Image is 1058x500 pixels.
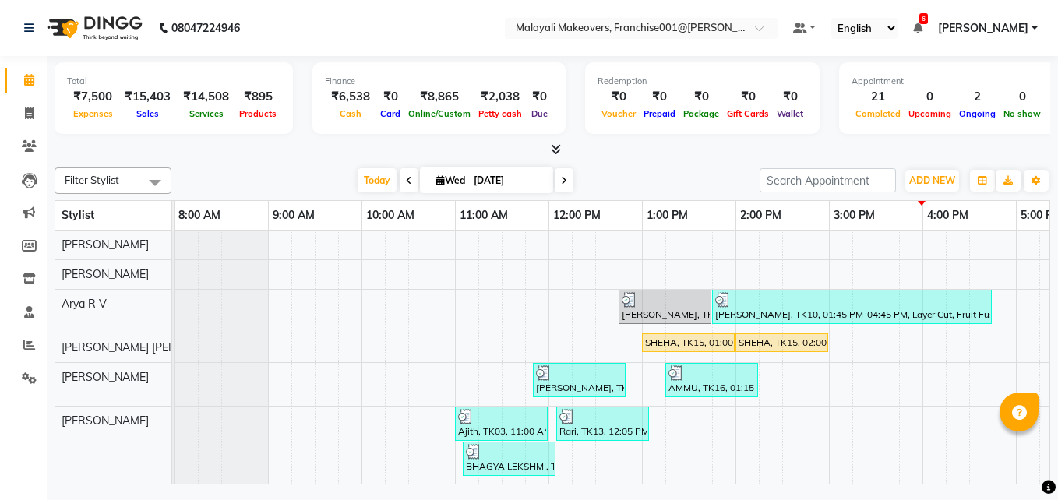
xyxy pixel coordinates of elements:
div: ₹0 [640,88,679,106]
span: Sales [132,108,163,119]
div: Ajith, TK03, 11:00 AM-12:00 PM, Child Cut [457,409,546,438]
div: AMMU, TK16, 01:15 PM-02:15 PM, Eyebrows Threading [667,365,756,395]
span: Stylist [62,208,94,222]
div: [PERSON_NAME], TK10, 01:45 PM-04:45 PM, Layer Cut, Fruit Fusion Facial,Eyebrows Threading [714,292,990,322]
div: 0 [1000,88,1045,106]
div: Appointment [852,75,1045,88]
span: Package [679,108,723,119]
div: ₹0 [526,88,553,106]
div: Redemption [598,75,807,88]
span: Expenses [69,108,117,119]
span: Voucher [598,108,640,119]
span: [PERSON_NAME] [PERSON_NAME] [62,340,239,354]
input: 2025-09-03 [469,169,547,192]
a: 1:00 PM [643,204,692,227]
span: Services [185,108,227,119]
input: Search Appointment [760,168,896,192]
div: BHAGYA LEKSHMI, TK05, 11:05 AM-12:05 PM, [DEMOGRAPHIC_DATA] Normal Hair Cut [464,444,554,474]
div: ₹895 [235,88,280,106]
span: Wallet [773,108,807,119]
div: ₹2,038 [474,88,526,106]
div: ₹6,538 [325,88,376,106]
div: [PERSON_NAME], TK10, 12:45 PM-01:45 PM, D-Tan Cleanup [620,292,710,322]
span: Completed [852,108,905,119]
span: [PERSON_NAME] [62,370,149,384]
a: 2:00 PM [736,204,785,227]
div: Rari, TK13, 12:05 PM-01:05 PM, Child Cut [558,409,647,438]
span: Ongoing [955,108,1000,119]
span: Prepaid [640,108,679,119]
span: [PERSON_NAME] [62,414,149,428]
a: 12:00 PM [549,204,605,227]
div: 21 [852,88,905,106]
div: 0 [905,88,955,106]
span: Filter Stylist [65,174,119,186]
div: SHEHA, TK15, 02:00 PM-03:00 PM, [DEMOGRAPHIC_DATA] Root Touch-Up ([MEDICAL_DATA] Free) [737,336,827,350]
div: ₹8,865 [404,88,474,106]
div: ₹0 [773,88,807,106]
div: ₹7,500 [67,88,118,106]
span: Card [376,108,404,119]
img: logo [40,6,146,50]
span: 6 [919,13,928,24]
span: ADD NEW [909,174,955,186]
span: Today [358,168,397,192]
span: Products [235,108,280,119]
b: 08047224946 [171,6,240,50]
a: 3:00 PM [830,204,879,227]
div: SHEHA, TK15, 01:00 PM-02:00 PM, Highlighting (Per Streaks) [644,336,733,350]
span: Upcoming [905,108,955,119]
a: 10:00 AM [362,204,418,227]
span: [PERSON_NAME] [938,20,1028,37]
span: Due [527,108,552,119]
span: Cash [336,108,365,119]
span: [PERSON_NAME] [62,238,149,252]
span: Online/Custom [404,108,474,119]
span: Arya R V [62,297,107,311]
div: [PERSON_NAME], TK08, 11:50 AM-12:50 PM, Child Cut [534,365,624,395]
div: Finance [325,75,553,88]
a: 4:00 PM [923,204,972,227]
div: 2 [955,88,1000,106]
span: No show [1000,108,1045,119]
span: Wed [432,174,469,186]
button: ADD NEW [905,170,959,192]
div: ₹14,508 [177,88,235,106]
div: ₹15,403 [118,88,177,106]
a: 6 [913,21,922,35]
a: 11:00 AM [456,204,512,227]
div: ₹0 [723,88,773,106]
div: ₹0 [679,88,723,106]
a: 9:00 AM [269,204,319,227]
span: Petty cash [474,108,526,119]
div: Total [67,75,280,88]
span: [PERSON_NAME] [62,267,149,281]
div: ₹0 [598,88,640,106]
a: 8:00 AM [175,204,224,227]
div: ₹0 [376,88,404,106]
span: Gift Cards [723,108,773,119]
